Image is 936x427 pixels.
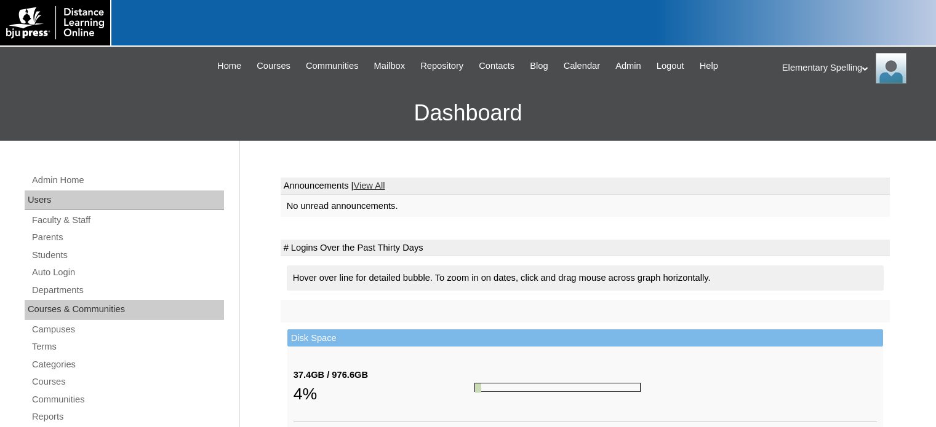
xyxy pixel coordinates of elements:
[31,173,224,188] a: Admin Home
[287,265,884,291] div: Hover over line for detailed bubble. To zoom in on dates, click and drag mouse across graph horiz...
[353,181,385,190] a: View All
[31,322,224,337] a: Campuses
[287,329,883,347] td: Disk Space
[368,59,412,73] a: Mailbox
[876,53,906,84] img: Elementary Spelling Spelling 3 (3rd.ed)
[700,59,718,73] span: Help
[31,265,224,280] a: Auto Login
[31,230,224,245] a: Parents
[25,190,224,210] div: Users
[31,248,224,263] a: Students
[615,59,641,73] span: Admin
[294,369,474,382] div: 37.4GB / 976.6GB
[6,85,930,141] h3: Dashboard
[657,59,684,73] span: Logout
[609,59,647,73] a: Admin
[530,59,548,73] span: Blog
[564,59,600,73] span: Calendar
[281,240,890,257] td: # Logins Over the Past Thirty Days
[558,59,606,73] a: Calendar
[25,300,224,319] div: Courses & Communities
[6,6,104,39] img: logo-white.png
[257,59,290,73] span: Courses
[211,59,247,73] a: Home
[281,178,890,195] td: Announcements |
[31,213,224,228] a: Faculty & Staff
[31,409,224,425] a: Reports
[31,283,224,298] a: Departments
[31,392,224,407] a: Communities
[217,59,241,73] span: Home
[31,357,224,372] a: Categories
[414,59,470,73] a: Repository
[374,59,406,73] span: Mailbox
[524,59,554,73] a: Blog
[300,59,365,73] a: Communities
[420,59,463,73] span: Repository
[250,59,297,73] a: Courses
[694,59,724,73] a: Help
[650,59,690,73] a: Logout
[31,339,224,355] a: Terms
[31,374,224,390] a: Courses
[294,382,474,406] div: 4%
[306,59,359,73] span: Communities
[479,59,514,73] span: Contacts
[473,59,521,73] a: Contacts
[281,195,890,217] td: No unread announcements.
[782,53,924,84] div: Elementary Spelling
